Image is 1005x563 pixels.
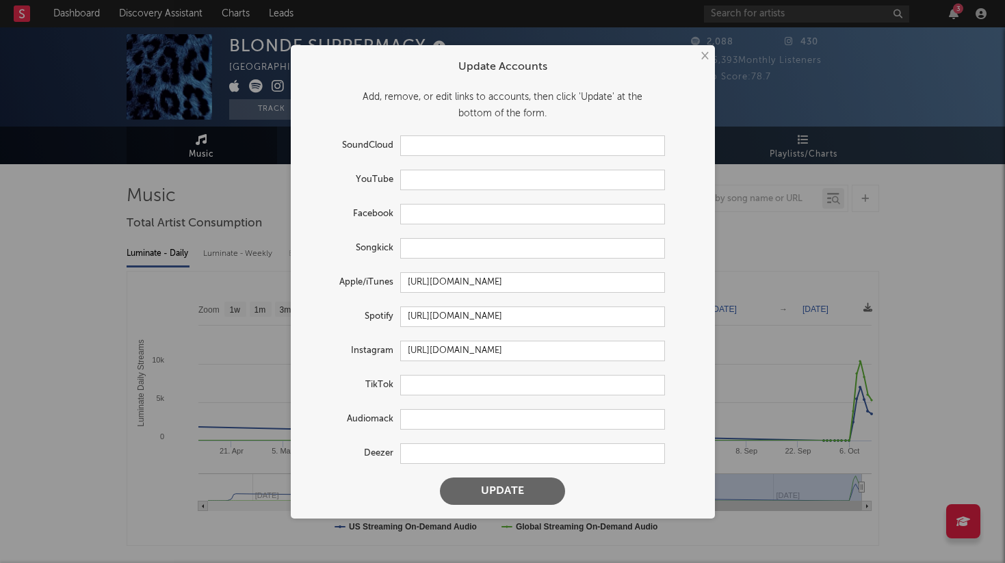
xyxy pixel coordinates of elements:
label: Spotify [304,309,400,325]
button: × [696,49,712,64]
label: SoundCloud [304,138,400,154]
label: Audiomack [304,411,400,428]
div: Add, remove, or edit links to accounts, then click 'Update' at the bottom of the form. [304,89,701,122]
label: Deezer [304,445,400,462]
label: YouTube [304,172,400,188]
label: Instagram [304,343,400,359]
label: Facebook [304,206,400,222]
div: Update Accounts [304,59,701,75]
label: Apple/iTunes [304,274,400,291]
label: TikTok [304,377,400,393]
button: Update [440,477,565,505]
label: Songkick [304,240,400,257]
